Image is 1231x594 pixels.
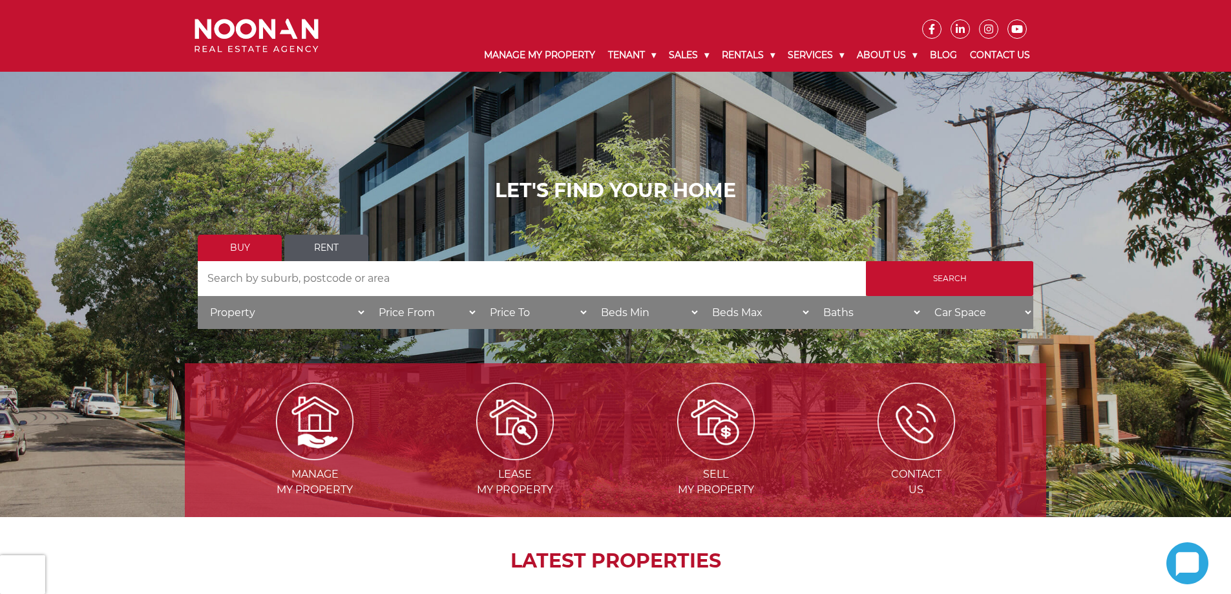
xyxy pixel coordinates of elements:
a: Sellmy Property [617,414,815,496]
input: Search [866,261,1033,296]
a: Rent [284,235,368,261]
span: Manage my Property [216,467,414,498]
img: Lease my property [476,383,554,460]
a: ContactUs [817,414,1015,496]
a: Contact Us [963,39,1036,72]
a: Rentals [715,39,781,72]
img: Manage my Property [276,383,353,460]
a: Blog [923,39,963,72]
a: Manage My Property [478,39,602,72]
a: Leasemy Property [416,414,614,496]
h1: LET'S FIND YOUR HOME [198,179,1033,202]
span: Sell my Property [617,467,815,498]
a: Tenant [602,39,662,72]
img: ICONS [878,383,955,460]
a: Buy [198,235,282,261]
span: Lease my Property [416,467,614,498]
span: Contact Us [817,467,1015,498]
h2: LATEST PROPERTIES [217,549,1014,573]
a: Managemy Property [216,414,414,496]
a: About Us [850,39,923,72]
a: Services [781,39,850,72]
input: Search by suburb, postcode or area [198,261,866,296]
img: Noonan Real Estate Agency [195,19,319,53]
img: Sell my property [677,383,755,460]
a: Sales [662,39,715,72]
